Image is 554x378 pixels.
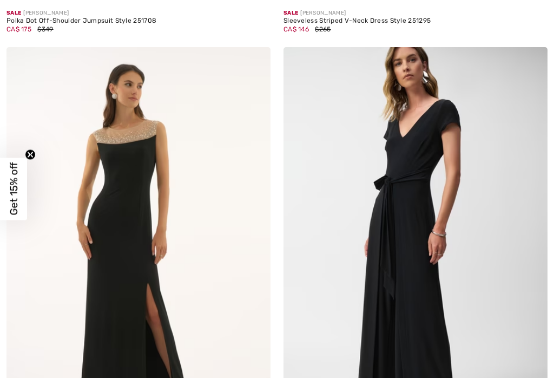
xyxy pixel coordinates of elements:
[6,9,271,17] div: [PERSON_NAME]
[283,10,298,16] span: Sale
[283,17,548,25] div: Sleeveless Striped V-Neck Dress Style 251295
[6,10,21,16] span: Sale
[37,25,53,33] span: $349
[6,17,271,25] div: Polka Dot Off-Shoulder Jumpsuit Style 251708
[25,149,36,160] button: Close teaser
[283,25,309,33] span: CA$ 146
[283,9,548,17] div: [PERSON_NAME]
[8,162,20,216] span: Get 15% off
[484,346,543,373] iframe: Opens a widget where you can find more information
[6,25,31,33] span: CA$ 175
[315,25,331,33] span: $265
